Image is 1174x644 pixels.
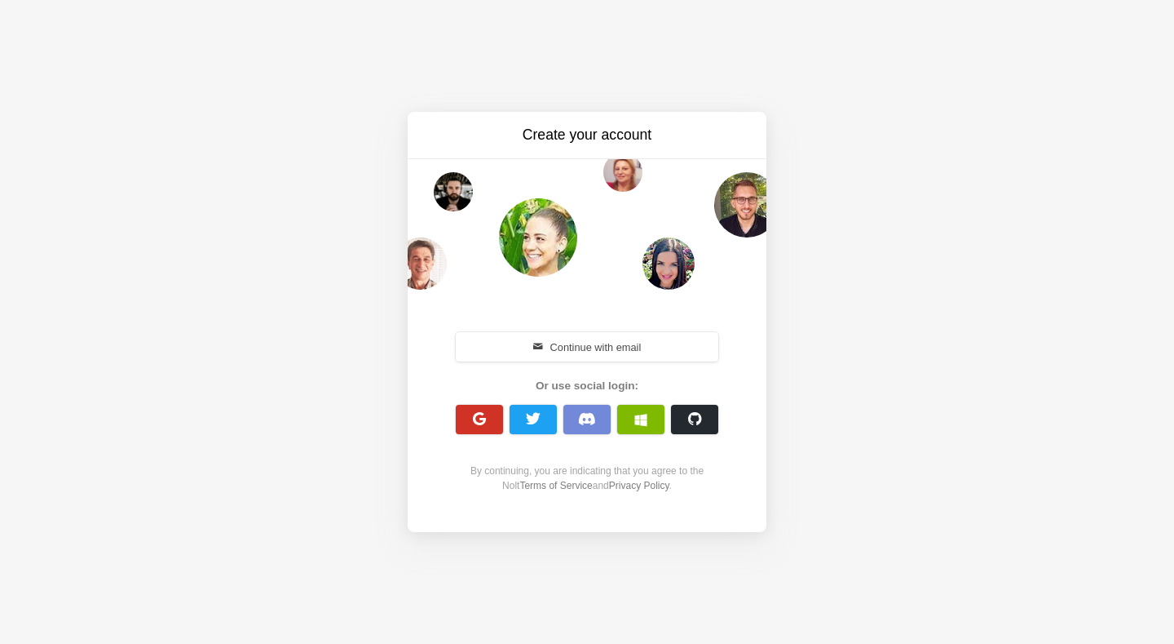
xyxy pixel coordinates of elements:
[609,480,669,491] a: Privacy Policy
[450,125,724,145] h3: Create your account
[519,480,592,491] a: Terms of Service
[456,332,718,362] button: Continue with email
[447,464,727,493] div: By continuing, you are indicating that you agree to the Nolt and .
[447,378,727,394] div: Or use social login:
